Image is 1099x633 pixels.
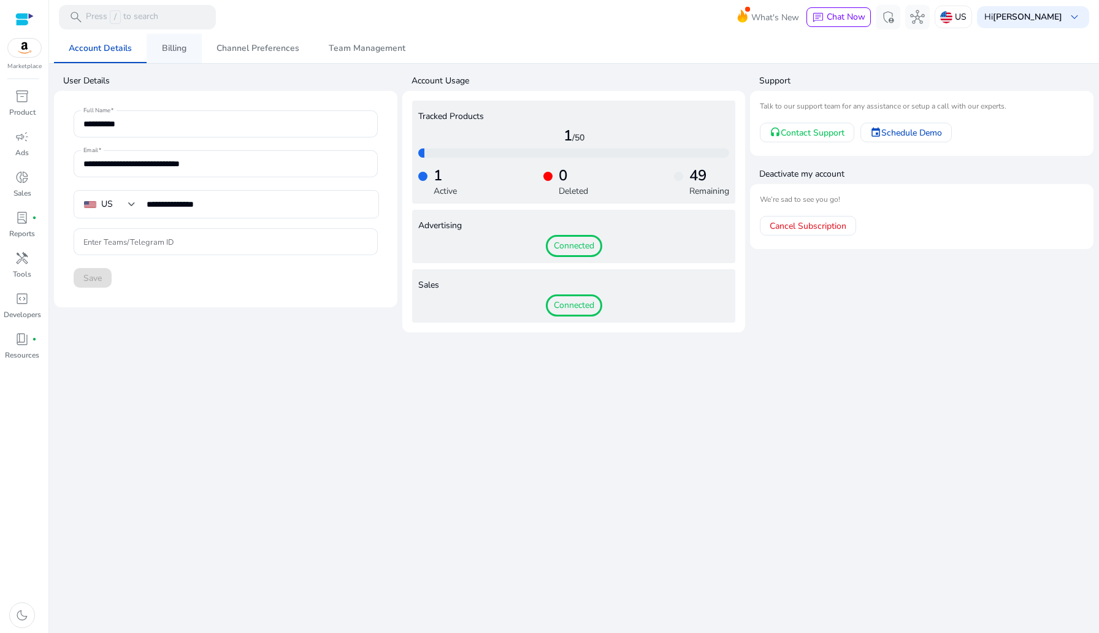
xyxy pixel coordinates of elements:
p: Sales [13,188,31,199]
mat-label: Full Name [83,107,110,115]
span: search [69,10,83,25]
p: Active [434,185,457,198]
span: book_4 [15,332,29,347]
a: Contact Support [760,123,854,142]
span: fiber_manual_record [32,337,37,342]
span: admin_panel_settings [881,10,895,25]
button: admin_panel_settings [876,5,900,29]
mat-icon: headset [770,127,781,138]
h4: 1 [418,127,730,145]
span: Team Management [329,44,405,53]
h4: Sales [418,280,730,291]
mat-card-subtitle: We’re sad to see you go! [760,194,1084,205]
img: amazon.svg [8,39,41,57]
span: Billing [162,44,186,53]
p: Product [9,107,36,118]
span: What's New [751,7,799,28]
h4: Advertising [418,221,730,231]
span: dark_mode [15,608,29,623]
span: fiber_manual_record [32,215,37,220]
img: us.svg [940,11,952,23]
span: Cancel Subscription [770,220,846,232]
span: handyman [15,251,29,266]
p: Hi [984,13,1062,21]
h4: 0 [559,167,588,185]
p: Deleted [559,185,588,198]
h4: Tracked Products [418,112,730,122]
p: US [955,6,967,28]
p: Reports [9,228,35,239]
mat-card-subtitle: Talk to our support team for any assistance or setup a call with our experts. [760,101,1084,112]
span: Contact Support [781,126,844,139]
p: Marketplace [7,62,42,71]
h4: Deactivate my account [759,168,1093,180]
h4: Support [759,75,1093,87]
p: Developers [4,309,41,320]
span: / [110,10,121,24]
button: hub [905,5,930,29]
span: campaign [15,129,29,144]
p: Tools [13,269,31,280]
mat-label: Email [83,147,98,155]
span: Channel Preferences [216,44,299,53]
span: code_blocks [15,291,29,306]
h4: Account Usage [412,75,746,87]
button: chatChat Now [806,7,871,27]
span: Connected [546,235,602,257]
b: [PERSON_NAME] [993,11,1062,23]
span: /50 [572,132,584,144]
p: Ads [15,147,29,158]
span: Schedule Demo [881,126,942,139]
h4: User Details [63,75,397,87]
span: keyboard_arrow_down [1067,10,1082,25]
span: hub [910,10,925,25]
mat-icon: event [870,127,881,138]
span: donut_small [15,170,29,185]
p: Resources [5,350,39,361]
p: Remaining [689,185,729,198]
span: Connected [546,294,602,316]
div: US [101,198,113,211]
a: Cancel Subscription [760,216,856,236]
span: lab_profile [15,210,29,225]
span: Chat Now [827,11,865,23]
h4: 49 [689,167,729,185]
span: Account Details [69,44,132,53]
span: inventory_2 [15,89,29,104]
p: Press to search [86,10,158,24]
h4: 1 [434,167,457,185]
span: chat [812,12,824,24]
